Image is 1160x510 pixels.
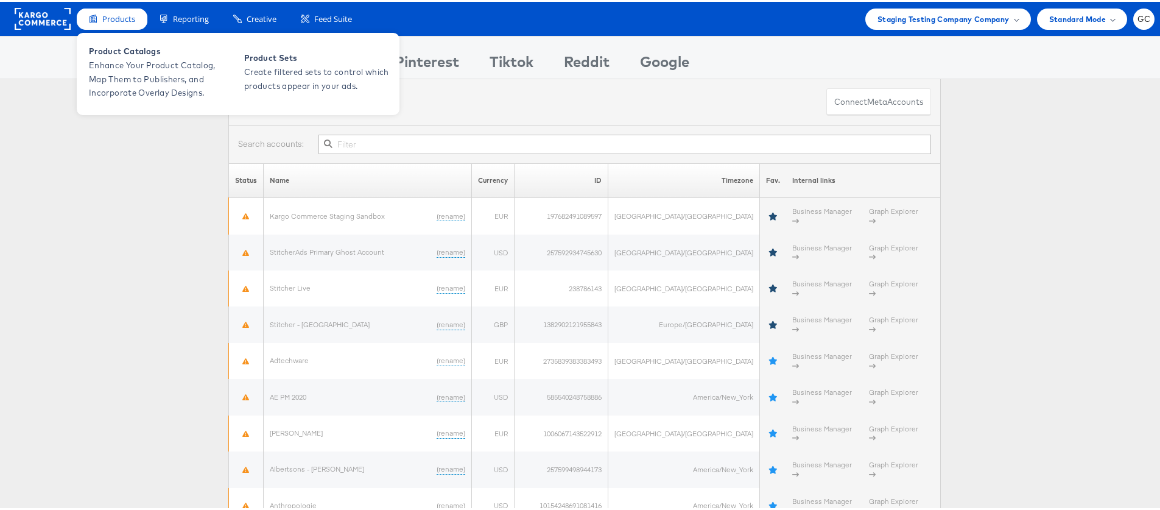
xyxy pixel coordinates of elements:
[244,63,390,91] span: Create filtered sets to control which products appear in your ads.
[318,133,931,152] input: Filter
[792,350,852,369] a: Business Manager
[395,49,459,77] div: Pinterest
[437,354,465,364] a: (rename)
[244,49,390,63] span: Product Sets
[83,40,238,101] a: Product Catalogs Enhance Your Product Catalog, Map Them to Publishers, and Incorporate Overlay De...
[270,354,309,363] a: Adtechware
[869,241,918,260] a: Graph Explorer
[270,246,384,255] a: StitcherAds Primary Ghost Account
[437,318,465,328] a: (rename)
[869,386,918,405] a: Graph Explorer
[792,313,852,332] a: Business Manager
[437,427,465,437] a: (rename)
[869,350,918,369] a: Graph Explorer
[472,377,515,413] td: USD
[270,210,385,219] a: Kargo Commerce Staging Sandbox
[238,40,393,101] a: Product Sets Create filtered sets to control which products appear in your ads.
[869,458,918,477] a: Graph Explorer
[472,305,515,341] td: GBP
[564,49,610,77] div: Reddit
[608,341,760,377] td: [GEOGRAPHIC_DATA]/[GEOGRAPHIC_DATA]
[472,161,515,196] th: Currency
[515,377,608,413] td: 585540248758886
[515,305,608,341] td: 1382902121955843
[472,450,515,486] td: USD
[1049,11,1106,24] span: Standard Mode
[89,57,235,98] span: Enhance Your Product Catalog, Map Them to Publishers, and Incorporate Overlay Designs.
[869,422,918,441] a: Graph Explorer
[515,161,608,196] th: ID
[792,241,852,260] a: Business Manager
[314,12,352,23] span: Feed Suite
[826,87,931,114] button: ConnectmetaAccounts
[437,210,465,220] a: (rename)
[437,246,465,256] a: (rename)
[264,161,472,196] th: Name
[792,205,852,224] a: Business Manager
[437,391,465,401] a: (rename)
[869,205,918,224] a: Graph Explorer
[608,196,760,233] td: [GEOGRAPHIC_DATA]/[GEOGRAPHIC_DATA]
[472,414,515,450] td: EUR
[877,11,1010,24] span: Staging Testing Company Company
[89,43,235,57] span: Product Catalogs
[1137,13,1151,21] span: GC
[792,458,852,477] a: Business Manager
[270,391,306,400] a: AE PM 2020
[608,233,760,269] td: [GEOGRAPHIC_DATA]/[GEOGRAPHIC_DATA]
[608,269,760,305] td: [GEOGRAPHIC_DATA]/[GEOGRAPHIC_DATA]
[472,269,515,305] td: EUR
[515,269,608,305] td: 238786143
[229,161,264,196] th: Status
[515,196,608,233] td: 197682491089597
[270,462,364,472] a: Albertsons - [PERSON_NAME]
[173,12,209,23] span: Reporting
[270,499,317,508] a: Anthropologie
[270,427,323,436] a: [PERSON_NAME]
[247,12,276,23] span: Creative
[515,341,608,377] td: 2735839383383493
[472,196,515,233] td: EUR
[437,462,465,473] a: (rename)
[472,233,515,269] td: USD
[869,313,918,332] a: Graph Explorer
[608,377,760,413] td: America/New_York
[608,450,760,486] td: America/New_York
[437,499,465,509] a: (rename)
[515,233,608,269] td: 257592934745630
[102,12,135,23] span: Products
[608,305,760,341] td: Europe/[GEOGRAPHIC_DATA]
[869,277,918,296] a: Graph Explorer
[867,94,887,106] span: meta
[792,386,852,405] a: Business Manager
[792,422,852,441] a: Business Manager
[270,282,311,291] a: Stitcher Live
[792,277,852,296] a: Business Manager
[270,318,370,327] a: Stitcher - [GEOGRAPHIC_DATA]
[608,161,760,196] th: Timezone
[490,49,533,77] div: Tiktok
[437,282,465,292] a: (rename)
[608,414,760,450] td: [GEOGRAPHIC_DATA]/[GEOGRAPHIC_DATA]
[515,450,608,486] td: 257599498944173
[640,49,689,77] div: Google
[515,414,608,450] td: 1006067143522912
[472,341,515,377] td: EUR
